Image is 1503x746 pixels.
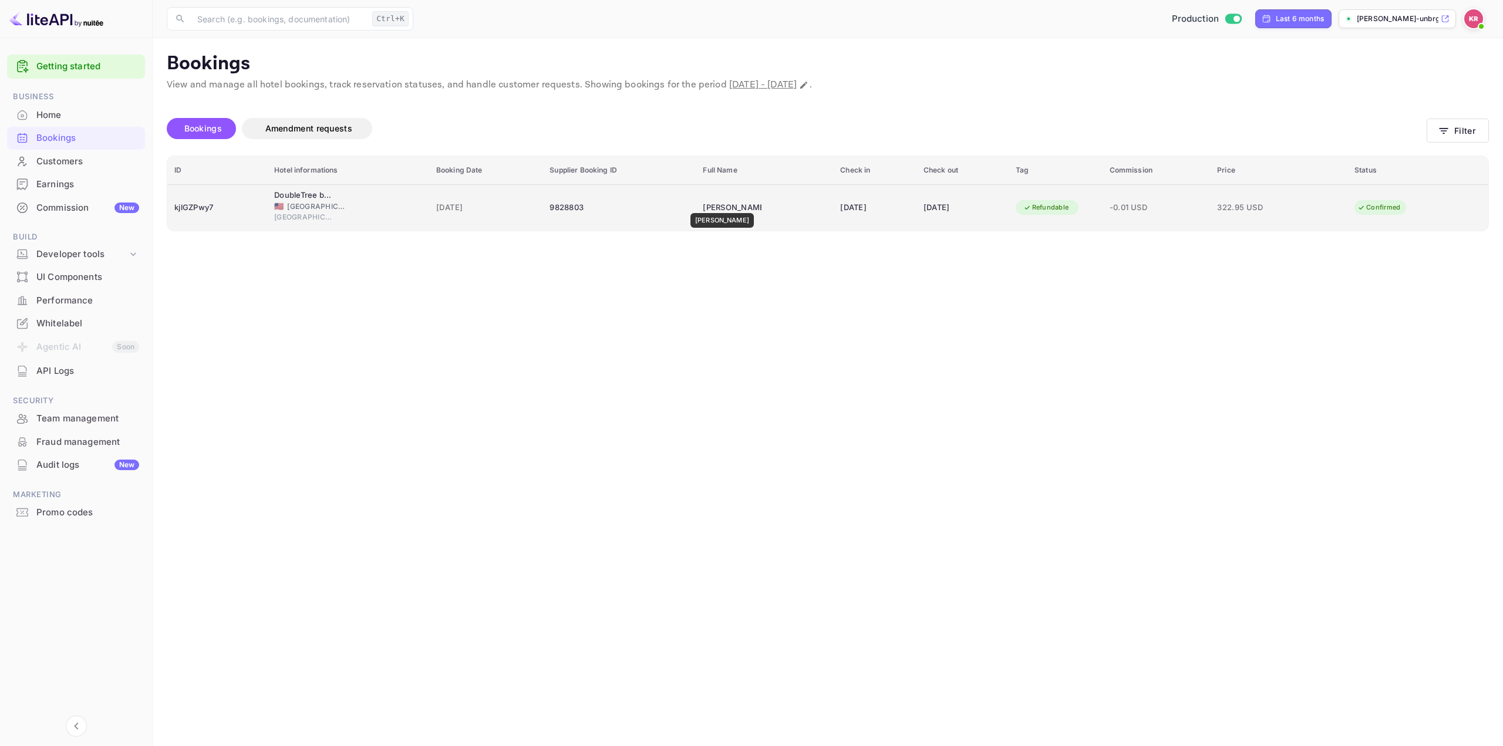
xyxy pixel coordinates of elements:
th: Hotel informations [267,156,429,185]
th: Full Name [696,156,833,185]
div: DoubleTree by Hilton Hotel Dallas – Love Field [274,190,333,201]
div: Donieshia Manley [703,198,761,217]
span: -0.01 USD [1110,201,1204,214]
span: Marketing [7,488,145,501]
span: [DATE] [436,201,535,214]
div: Developer tools [36,248,127,261]
th: Commission [1103,156,1211,185]
button: Collapse navigation [66,715,87,737]
a: Audit logsNew [7,454,145,475]
a: Customers [7,150,145,172]
button: Filter [1427,119,1489,143]
a: UI Components [7,266,145,288]
th: ID [167,156,267,185]
div: API Logs [36,364,139,378]
div: Developer tools [7,244,145,265]
div: account-settings tabs [167,118,1427,139]
span: Business [7,90,145,103]
div: Ctrl+K [372,11,409,26]
a: Team management [7,407,145,429]
a: Whitelabel [7,312,145,334]
div: Team management [36,412,139,426]
span: Build [7,231,145,244]
a: Fraud management [7,431,145,453]
div: Team management [7,407,145,430]
th: Check in [833,156,916,185]
div: Commission [36,201,139,215]
div: Audit logs [36,458,139,472]
span: Production [1172,12,1219,26]
th: Tag [1009,156,1103,185]
div: Getting started [7,55,145,79]
a: Getting started [36,60,139,73]
div: Promo codes [36,506,139,519]
a: Promo codes [7,501,145,523]
th: Supplier Booking ID [542,156,696,185]
a: CommissionNew [7,197,145,218]
input: Search (e.g. bookings, documentation) [190,7,368,31]
button: Change date range [798,79,810,91]
div: [DATE] [840,198,909,217]
th: Check out [916,156,1009,185]
div: Bookings [36,131,139,145]
div: Earnings [36,178,139,191]
a: Bookings [7,127,145,148]
span: Security [7,394,145,407]
a: Performance [7,289,145,311]
div: Performance [36,294,139,308]
div: kjlGZPwy7 [174,198,260,217]
span: 322.95 USD [1217,201,1276,214]
div: Fraud management [7,431,145,454]
span: [GEOGRAPHIC_DATA] [287,201,346,212]
p: [PERSON_NAME]-unbrg.[PERSON_NAME]... [1357,13,1438,24]
div: UI Components [7,266,145,289]
div: Audit logsNew [7,454,145,477]
div: Performance [7,289,145,312]
p: View and manage all hotel bookings, track reservation statuses, and handle customer requests. Sho... [167,78,1489,92]
img: LiteAPI logo [9,9,103,28]
p: Bookings [167,52,1489,76]
th: Status [1347,156,1488,185]
a: Earnings [7,173,145,195]
div: 9828803 [550,198,689,217]
th: Booking Date [429,156,542,185]
div: Last 6 months [1276,13,1324,24]
div: Confirmed [1350,200,1408,215]
span: Bookings [184,123,222,133]
span: Amendment requests [265,123,352,133]
div: Whitelabel [36,317,139,330]
div: CommissionNew [7,197,145,220]
a: Home [7,104,145,126]
div: New [114,460,139,470]
div: Promo codes [7,501,145,524]
div: Refundable [1016,200,1077,215]
div: API Logs [7,360,145,383]
div: Switch to Sandbox mode [1167,12,1246,26]
div: Fraud management [36,436,139,449]
div: Home [36,109,139,122]
div: New [114,202,139,213]
th: Price [1210,156,1347,185]
div: Customers [7,150,145,173]
img: Kobus Roux [1464,9,1483,28]
span: [GEOGRAPHIC_DATA] [274,212,333,222]
span: United States of America [274,202,284,210]
div: [DATE] [924,198,1002,217]
div: Bookings [7,127,145,150]
div: Earnings [7,173,145,196]
div: Home [7,104,145,127]
a: API Logs [7,360,145,382]
div: Customers [36,155,139,168]
div: Whitelabel [7,312,145,335]
span: [DATE] - [DATE] [729,79,797,91]
div: UI Components [36,271,139,284]
table: booking table [167,156,1488,231]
